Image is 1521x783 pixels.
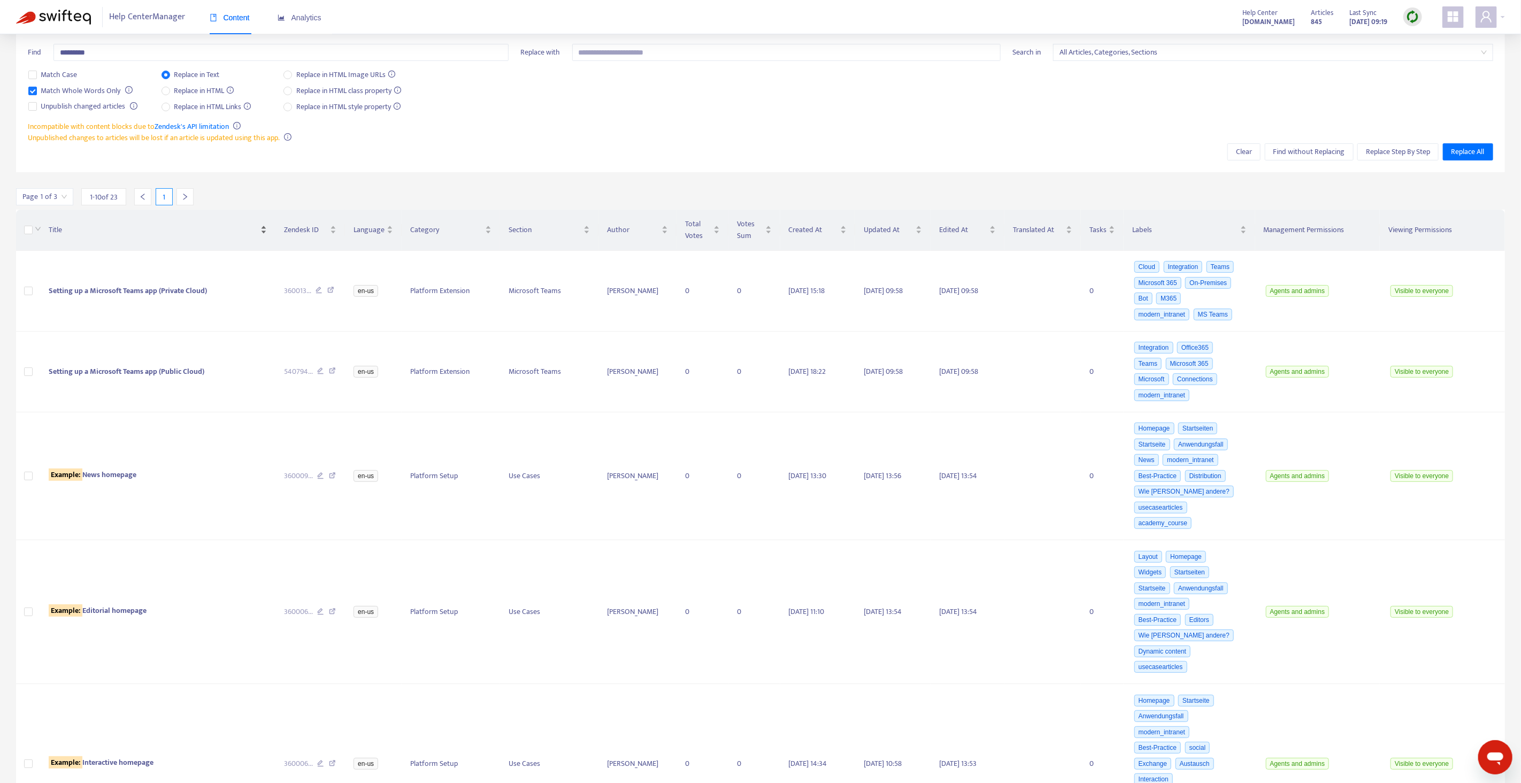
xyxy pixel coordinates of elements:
span: en-us [354,758,378,770]
span: Microsoft [1134,373,1169,385]
span: modern_intranet [1134,389,1189,401]
th: Total Votes [677,210,728,251]
span: Anwendungsfall [1174,582,1228,594]
td: Use Cases [500,540,598,684]
span: Author [607,224,659,236]
span: Replace in HTML class property [292,85,405,97]
span: right [181,193,189,201]
span: Tasks [1089,224,1107,236]
span: Editors [1185,614,1213,626]
span: modern_intranet [1134,309,1189,320]
span: Match Whole Words Only [37,85,125,97]
span: Agents and admins [1266,366,1330,378]
sqkw: Example: [49,604,82,617]
th: Labels [1124,210,1255,251]
span: Votes Sum [737,218,763,242]
td: Platform Extension [402,251,500,332]
span: [DATE] 15:18 [789,285,825,297]
span: Updated At [864,224,913,236]
span: Help Center Manager [110,7,186,27]
td: Use Cases [500,412,598,541]
span: [DATE] 18:22 [789,365,826,378]
strong: [DATE] 09:19 [1349,16,1387,28]
span: Setting up a Microsoft Teams app (Private Cloud) [49,285,207,297]
th: Author [598,210,677,251]
div: 1 [156,188,173,205]
span: Zendesk ID [284,224,328,236]
span: Wie [PERSON_NAME] andere? [1134,630,1234,641]
span: Category [410,224,483,236]
span: Replace All [1451,146,1485,158]
td: Platform Setup [402,540,500,684]
span: Labels [1132,224,1238,236]
td: 0 [728,412,780,541]
span: Title [49,224,258,236]
td: [PERSON_NAME] [598,251,677,332]
span: Anwendungsfall [1134,710,1188,722]
span: [DATE] 13:54 [939,605,977,618]
span: Help Center [1242,7,1278,19]
th: Management Permissions [1255,210,1380,251]
sqkw: Example: [49,469,82,481]
span: [DATE] 09:58 [939,365,978,378]
span: Office365 [1177,342,1213,354]
td: 0 [1081,540,1124,684]
span: Best-Practice [1134,614,1181,626]
th: Edited At [931,210,1005,251]
th: Tasks [1081,210,1124,251]
span: Anwendungsfall [1174,439,1228,450]
span: [DATE] 13:54 [864,605,902,618]
span: Match Case [37,69,82,81]
td: 0 [1081,412,1124,541]
span: M365 [1156,293,1181,304]
span: Cloud [1134,261,1159,273]
td: Microsoft Teams [500,332,598,412]
span: Last Sync [1349,7,1377,19]
span: Best-Practice [1134,742,1181,754]
td: 0 [677,332,728,412]
span: Total Votes [685,218,711,242]
sqkw: Example: [49,756,82,769]
span: Teams [1134,358,1162,370]
span: [DATE] 10:58 [864,757,902,770]
span: All Articles, Categories, Sections [1059,44,1487,60]
span: Microsoft 365 [1166,358,1213,370]
td: 0 [728,251,780,332]
span: Visible to everyone [1391,470,1453,482]
span: social [1185,742,1210,754]
span: Startseiten [1178,423,1217,434]
span: Created At [789,224,838,236]
td: 0 [677,540,728,684]
span: usecasearticles [1134,661,1187,673]
span: [DATE] 13:54 [939,470,977,482]
th: Section [500,210,598,251]
span: modern_intranet [1163,454,1218,466]
span: News [1134,454,1159,466]
span: Connections [1173,373,1217,385]
span: modern_intranet [1134,726,1189,738]
span: Startseite [1134,582,1170,594]
span: area-chart [278,14,285,21]
img: sync.dc5367851b00ba804db3.png [1406,10,1419,24]
span: 540794 ... [284,366,313,378]
span: On-Premises [1185,277,1231,289]
span: Distribution [1185,470,1226,482]
span: academy_course [1134,517,1192,529]
span: Wie [PERSON_NAME] andere? [1134,486,1234,497]
span: Replace in HTML [170,85,239,97]
span: down [35,226,41,232]
span: Language [354,224,385,236]
span: Agents and admins [1266,285,1330,297]
span: 360009 ... [284,470,313,482]
th: Translated At [1004,210,1081,251]
span: Best-Practice [1134,470,1181,482]
span: [DATE] 14:34 [789,757,827,770]
span: Widgets [1134,566,1166,578]
td: [PERSON_NAME] [598,412,677,541]
span: [DATE] 13:30 [789,470,827,482]
span: Homepage [1134,695,1174,707]
span: Replace in HTML Image URLs [292,69,400,81]
span: modern_intranet [1134,598,1189,610]
td: 0 [677,251,728,332]
span: info-circle [130,102,137,110]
